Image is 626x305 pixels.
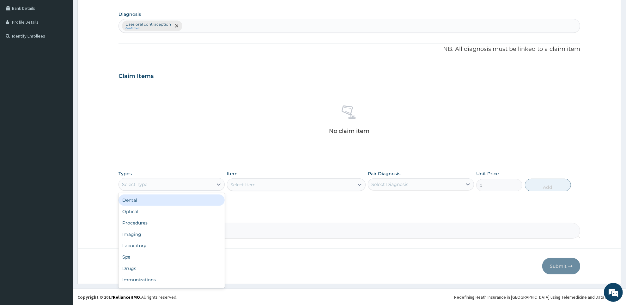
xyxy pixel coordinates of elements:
[12,32,26,47] img: d_794563401_company_1708531726252_794563401
[227,170,238,177] label: Item
[119,171,132,176] label: Types
[119,73,154,80] h3: Claim Items
[368,170,400,177] label: Pair Diagnosis
[73,289,626,305] footer: All rights reserved.
[119,217,225,229] div: Procedures
[119,240,225,251] div: Laboratory
[119,194,225,206] div: Dental
[104,3,119,18] div: Minimize live chat window
[119,229,225,240] div: Imaging
[525,179,571,191] button: Add
[119,206,225,217] div: Optical
[119,214,580,219] label: Comment
[37,80,87,143] span: We're online!
[113,294,140,300] a: RelianceHMO
[542,258,580,274] button: Submit
[119,274,225,285] div: Immunizations
[371,181,408,188] div: Select Diagnosis
[454,294,621,300] div: Redefining Heath Insurance in [GEOGRAPHIC_DATA] using Telemedicine and Data Science!
[33,35,106,44] div: Chat with us now
[77,294,141,300] strong: Copyright © 2017 .
[125,27,171,30] small: Confirmed
[476,170,499,177] label: Unit Price
[119,285,225,297] div: Others
[119,45,580,53] p: NB: All diagnosis must be linked to a claim item
[119,251,225,263] div: Spa
[125,22,171,27] p: Uses oral contraception
[122,181,147,188] div: Select Type
[174,23,179,29] span: remove selection option
[119,11,141,17] label: Diagnosis
[3,172,120,194] textarea: Type your message and hit 'Enter'
[329,128,369,134] p: No claim item
[119,263,225,274] div: Drugs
